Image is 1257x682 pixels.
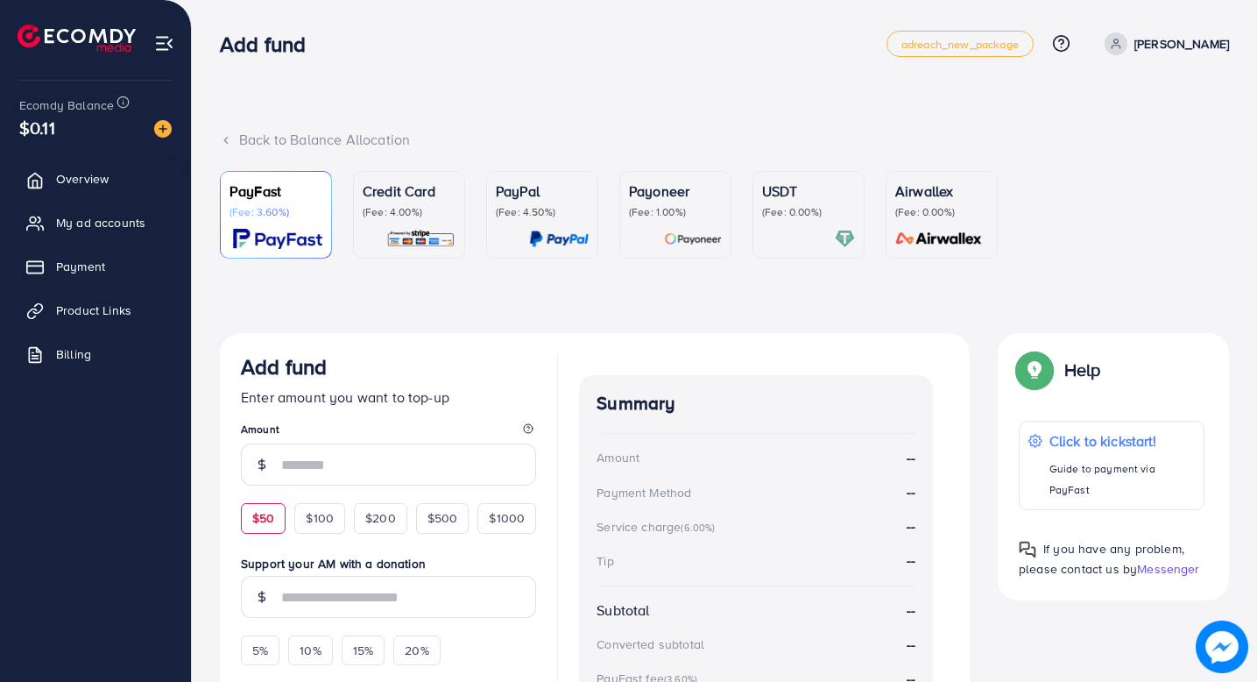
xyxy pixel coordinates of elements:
span: 20% [405,642,428,659]
span: My ad accounts [56,214,145,231]
div: Tip [597,552,613,570]
div: Subtotal [597,600,649,621]
span: $50 [252,509,274,527]
div: Service charge [597,518,720,536]
span: Ecomdy Balance [19,96,114,114]
strong: -- [907,600,915,621]
img: card [233,229,322,249]
span: Messenger [1137,560,1199,578]
span: 15% [353,642,373,659]
img: card [835,229,855,249]
span: 5% [252,642,268,659]
p: Help [1064,359,1101,380]
h4: Summary [597,393,915,415]
img: card [529,229,589,249]
span: $500 [427,509,458,527]
p: (Fee: 4.50%) [496,205,589,219]
strong: -- [907,635,915,655]
span: $100 [306,509,334,527]
p: (Fee: 0.00%) [762,205,855,219]
a: Overview [13,161,178,196]
p: (Fee: 3.60%) [230,205,322,219]
p: Click to kickstart! [1049,430,1195,451]
p: USDT [762,181,855,202]
small: (6.00%) [681,521,715,535]
span: If you have any problem, please contact us by [1019,540,1184,578]
strong: -- [907,551,915,570]
img: card [386,229,455,249]
p: Credit Card [363,181,455,202]
span: adreach_new_package [901,39,1019,50]
p: Payoneer [629,181,722,202]
img: card [664,229,722,249]
span: $1000 [489,509,525,527]
div: Converted subtotal [597,636,704,653]
label: Support your AM with a donation [241,555,536,572]
strong: -- [907,448,915,468]
span: Payment [56,258,105,275]
img: card [890,229,988,249]
p: Guide to payment via PayFast [1049,458,1195,501]
p: (Fee: 1.00%) [629,205,722,219]
div: Payment Method [597,484,691,501]
p: Enter amount you want to top-up [241,387,536,408]
p: (Fee: 0.00%) [895,205,988,219]
p: PayPal [496,181,589,202]
strong: -- [907,482,915,502]
a: [PERSON_NAME] [1098,32,1229,55]
div: Amount [597,449,639,466]
img: image [154,120,172,138]
h3: Add fund [241,354,327,380]
strong: -- [907,516,915,536]
p: Airwallex [895,181,988,202]
span: Product Links [56,302,131,319]
img: Popup guide [1019,541,1036,558]
p: (Fee: 4.00%) [363,205,455,219]
h3: Add fund [220,32,320,57]
span: $0.11 [19,115,55,140]
img: image [1196,621,1248,673]
span: 10% [300,642,321,659]
a: adreach_new_package [886,31,1034,57]
img: logo [18,25,136,52]
p: [PERSON_NAME] [1134,33,1229,54]
span: Billing [56,345,91,363]
a: My ad accounts [13,205,178,240]
legend: Amount [241,422,536,444]
p: PayFast [230,181,322,202]
a: Billing [13,337,178,372]
span: Overview [56,170,109,188]
a: Payment [13,249,178,284]
span: $200 [365,509,396,527]
img: Popup guide [1019,354,1050,386]
img: menu [154,33,174,53]
a: Product Links [13,293,178,328]
div: Back to Balance Allocation [220,130,1229,150]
